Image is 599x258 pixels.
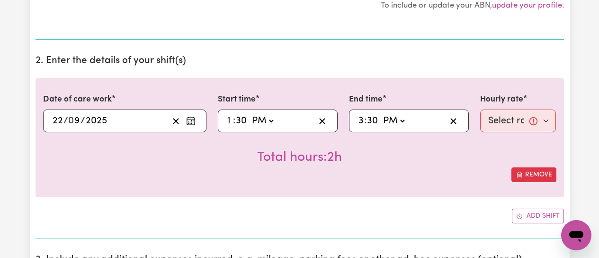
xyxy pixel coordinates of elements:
[169,114,183,128] button: Clear date
[43,93,112,106] label: Date of care work
[512,209,564,223] button: Add another shift
[364,116,367,126] span: :
[69,114,80,128] input: --
[183,114,198,128] button: Enter the date of care work
[358,114,364,128] input: --
[511,167,556,182] button: Remove this shift
[233,116,235,126] span: :
[381,1,564,9] small: To include or update your ABN, .
[68,116,74,126] span: 0
[85,114,107,128] input: ----
[80,116,85,126] span: /
[218,93,256,106] label: Start time
[63,116,68,126] span: /
[492,1,562,9] a: update your profile
[36,55,564,67] h2: 2. Enter the details of your shift(s)
[257,151,342,164] span: Total hours worked: 2 hours
[235,114,247,128] input: --
[367,114,378,128] input: --
[480,93,523,106] label: Hourly rate
[227,114,233,128] input: --
[561,220,591,250] iframe: Button to launch messaging window
[349,93,383,106] label: End time
[52,114,63,128] input: --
